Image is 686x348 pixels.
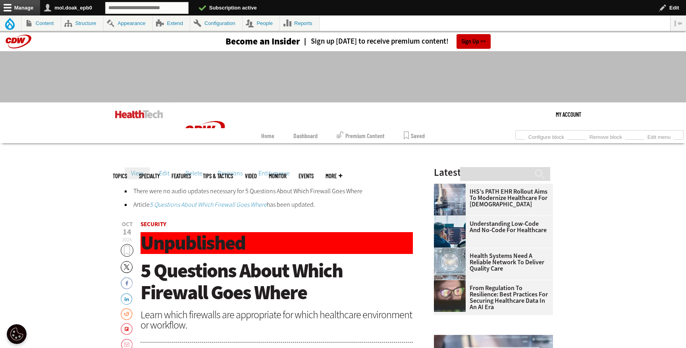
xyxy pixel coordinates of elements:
a: Home [261,128,274,143]
h3: Latest Articles [434,167,553,177]
img: Electronic health records [434,184,466,215]
div: Learn which firewalls are appropriate for which healthcare environment or workflow. [141,310,413,330]
div: User menu [556,102,581,126]
a: From Regulation to Resilience: Best Practices for Securing Healthcare Data in an AI Era [434,285,548,310]
a: Electronic health records [434,184,470,190]
span: 5 Questions About Which Firewall Goes Where [141,258,343,306]
a: Configure block [525,132,567,140]
a: CDW [175,155,235,163]
a: Understanding Low-Code and No-Code for Healthcare [434,221,548,233]
a: 5 Questions About Which Firewall Goes Where [150,200,267,209]
span: 2025 [122,236,132,243]
h3: Become an Insider [225,37,300,46]
a: Coworkers coding [434,216,470,222]
div: Cookie Settings [7,324,27,344]
li: Article has been updated. [125,200,413,210]
a: IHS’s PATH EHR Rollout Aims to Modernize Healthcare for [DEMOGRAPHIC_DATA] [434,188,548,208]
a: Security [141,220,166,228]
a: Video [245,173,257,179]
a: Content [21,15,61,31]
a: MonITor [269,173,287,179]
span: Oct [121,221,133,227]
span: Topics [113,173,127,179]
span: Specialty [139,173,160,179]
a: Structure [61,15,103,31]
a: Premium Content [337,128,385,143]
a: Reports [280,15,319,31]
a: Features [171,173,191,179]
a: Remove block [586,132,625,140]
a: Health Systems Need a Reliable Network To Deliver Quality Care [434,253,548,272]
a: Events [299,173,314,179]
a: Saved [404,128,425,143]
a: Extend [153,15,190,31]
img: Home [115,110,163,118]
a: Appearance [104,15,152,31]
span: More [326,173,342,179]
img: Home [175,102,235,161]
span: 14 [121,228,133,236]
a: Become an Insider [196,37,300,46]
button: Open Preferences [7,324,27,344]
a: Edit menu [644,132,674,140]
li: There were no audio updates necessary for 5 Questions About Which Firewall Goes Where [125,186,413,196]
h1: Unpublished [141,232,413,254]
a: Dashboard [293,128,318,143]
img: woman wearing glasses looking at healthcare data on screen [434,280,466,312]
div: Status message [125,186,413,210]
a: Sign up [DATE] to receive premium content! [300,38,449,45]
a: My Account [556,102,581,126]
a: Sign Up [457,34,491,49]
a: Configuration [190,15,242,31]
a: Healthcare networking [434,248,470,254]
a: Tips & Tactics [203,173,233,179]
button: Vertical orientation [671,15,686,31]
img: Healthcare networking [434,248,466,280]
a: woman wearing glasses looking at healthcare data on screen [434,280,470,286]
img: Coworkers coding [434,216,466,248]
a: People [243,15,280,31]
